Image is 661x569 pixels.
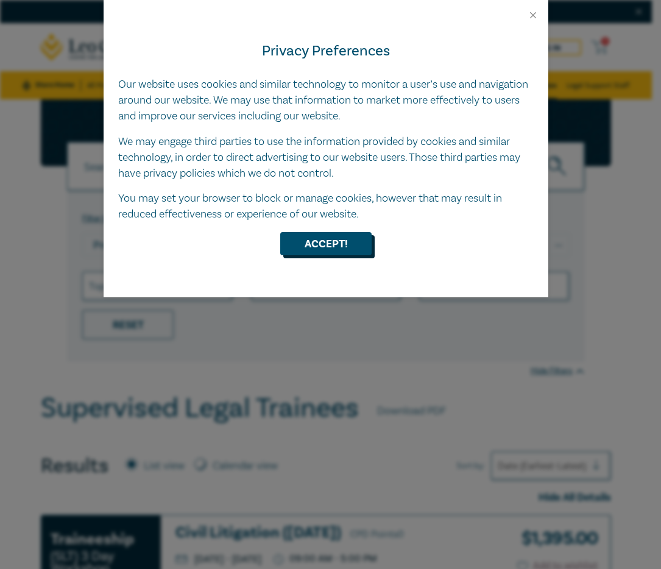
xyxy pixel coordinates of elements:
h4: Privacy Preferences [118,40,534,62]
p: Our website uses cookies and similar technology to monitor a user’s use and navigation around our... [118,77,534,124]
p: We may engage third parties to use the information provided by cookies and similar technology, in... [118,134,534,182]
button: Accept! [280,232,372,255]
p: You may set your browser to block or manage cookies, however that may result in reduced effective... [118,191,534,222]
button: Close [528,10,539,21]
